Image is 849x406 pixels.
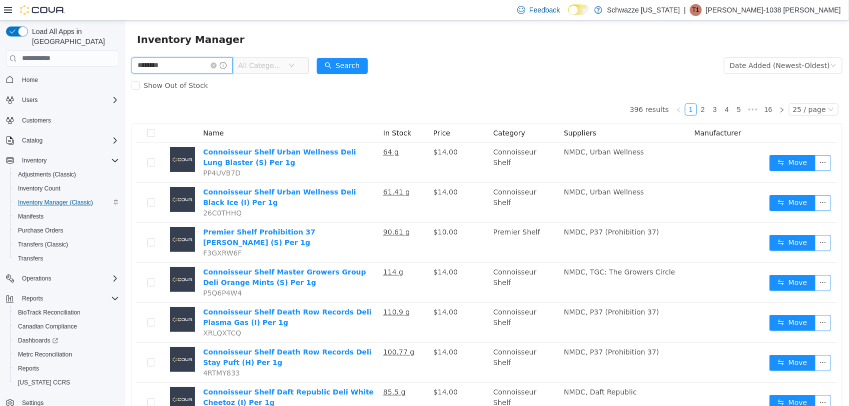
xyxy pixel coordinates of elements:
[78,287,247,306] a: Connoisseur Shelf Death Row Records Deli Plasma Gas (I) Per 1g
[568,15,569,15] span: Dark Mode
[18,292,119,304] span: Reports
[364,202,435,242] td: Premier Shelf
[569,108,616,116] span: Manufacturer
[620,83,636,95] li: Next 5 Pages
[18,272,56,284] button: Operations
[18,272,119,284] span: Operations
[2,133,123,147] button: Catalog
[364,282,435,322] td: Connoisseur Shelf
[45,246,70,271] img: Connoisseur Shelf Master Growers Group Deli Orange Mints (S) Per 1g placeholder
[14,306,119,318] span: BioTrack Reconciliation
[18,226,64,234] span: Purchase Orders
[2,113,123,127] button: Customers
[308,127,333,135] span: $14.00
[14,196,97,208] a: Inventory Manager (Classic)
[22,136,43,144] span: Catalog
[164,42,170,49] i: icon: down
[551,86,557,92] i: icon: left
[78,228,117,236] span: F3GXRW6F
[505,83,544,95] li: 396 results
[86,42,92,48] i: icon: close-circle
[644,214,690,230] button: icon: swapMove
[78,188,117,196] span: 26C0THHQ
[45,326,70,351] img: Connoisseur Shelf Death Row Records Deli Stay Puft (H) Per 1g placeholder
[18,73,119,86] span: Home
[14,238,72,250] a: Transfers (Classic)
[18,170,76,178] span: Adjustments (Classic)
[644,134,690,150] button: icon: swapMove
[439,327,534,335] span: NMDC, P37 (Prohibition 37)
[78,108,99,116] span: Name
[439,167,519,175] span: NMDC, Urban Wellness
[14,362,119,374] span: Reports
[10,237,123,251] button: Transfers (Classic)
[113,40,159,50] span: All Categories
[45,166,70,191] img: Connoisseur Shelf Urban Wellness Deli Black Ice (I) Per 1g placeholder
[572,83,583,94] a: 2
[18,350,72,358] span: Metrc Reconciliation
[14,334,62,346] a: Dashboards
[690,294,706,310] button: icon: ellipsis
[78,247,241,266] a: Connoisseur Shelf Master Growers Group Deli Orange Mints (S) Per 1g
[644,374,690,390] button: icon: swapMove
[364,322,435,362] td: Connoisseur Shelf
[364,242,435,282] td: Connoisseur Shelf
[14,196,119,208] span: Inventory Manager (Classic)
[18,184,61,192] span: Inventory Count
[439,127,519,135] span: NMDC, Urban Wellness
[651,83,663,95] li: Next Page
[596,83,607,94] a: 4
[684,4,686,16] p: |
[439,247,550,255] span: NMDC, TGC: The Growers Circle
[78,348,115,356] span: 4RTMY833
[78,148,116,156] span: PP4UVB7D
[18,114,55,126] a: Customers
[10,375,123,389] button: [US_STATE] CCRS
[690,374,706,390] button: icon: ellipsis
[308,327,333,335] span: $14.00
[192,37,243,53] button: icon: searchSearch
[18,154,51,166] button: Inventory
[18,134,119,146] span: Catalog
[368,108,400,116] span: Category
[690,4,702,16] div: Thomas-1038 Aragon
[2,291,123,305] button: Reports
[14,224,119,236] span: Purchase Orders
[18,322,77,330] span: Canadian Compliance
[45,286,70,311] img: Connoisseur Shelf Death Row Records Deli Plasma Gas (I) Per 1g placeholder
[14,182,119,194] span: Inventory Count
[18,292,47,304] button: Reports
[10,209,123,223] button: Manifests
[22,274,52,282] span: Operations
[705,42,711,49] i: icon: down
[364,362,435,402] td: Connoisseur Shelf
[703,86,709,93] i: icon: down
[18,114,119,126] span: Customers
[14,306,85,318] a: BioTrack Reconciliation
[308,367,333,375] span: $14.00
[22,116,51,124] span: Customers
[690,134,706,150] button: icon: ellipsis
[14,334,119,346] span: Dashboards
[12,11,126,27] span: Inventory Manager
[308,247,333,255] span: $14.00
[584,83,596,95] li: 3
[78,327,247,346] a: Connoisseur Shelf Death Row Records Deli Stay Puft (H) Per 1g
[644,254,690,270] button: icon: swapMove
[14,224,68,236] a: Purchase Orders
[14,252,119,264] span: Transfers
[644,174,690,190] button: icon: swapMove
[78,127,231,146] a: Connoisseur Shelf Urban Wellness Deli Lung Blaster (S) Per 1g
[14,320,119,332] span: Canadian Compliance
[308,207,333,215] span: $10.00
[568,4,589,15] input: Dark Mode
[690,174,706,190] button: icon: ellipsis
[22,156,47,164] span: Inventory
[22,294,43,302] span: Reports
[45,366,70,391] img: Connoisseur Shelf Daft Republic Deli White Cheetoz (I) Per 1g placeholder
[2,153,123,167] button: Inventory
[636,83,650,94] a: 16
[18,94,42,106] button: Users
[2,93,123,107] button: Users
[308,287,333,295] span: $14.00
